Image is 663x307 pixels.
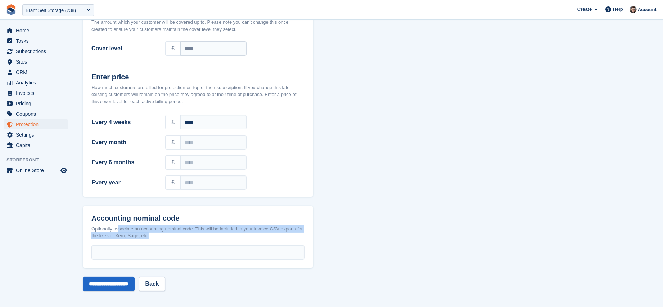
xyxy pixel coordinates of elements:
[4,57,68,67] a: menu
[91,158,157,167] label: Every 6 months
[16,57,59,67] span: Sites
[16,88,59,98] span: Invoices
[16,46,59,56] span: Subscriptions
[91,214,305,223] h2: Accounting nominal code
[6,156,72,164] span: Storefront
[4,98,68,109] a: menu
[16,119,59,129] span: Protection
[59,166,68,175] a: Preview store
[4,88,68,98] a: menu
[16,109,59,119] span: Coupons
[26,7,76,14] div: Brant Self Storage (238)
[16,78,59,88] span: Analytics
[16,130,59,140] span: Settings
[577,6,592,13] span: Create
[4,46,68,56] a: menu
[630,6,637,13] img: Steven Hylands
[6,4,17,15] img: stora-icon-8386f47178a22dfd0bd8f6a31ec36ba5ce8667c1dd55bd0f319d3a0aa187defe.svg
[4,78,68,88] a: menu
[638,6,657,13] span: Account
[4,67,68,77] a: menu
[4,26,68,36] a: menu
[16,98,59,109] span: Pricing
[16,67,59,77] span: CRM
[16,140,59,150] span: Capital
[4,140,68,150] a: menu
[613,6,623,13] span: Help
[4,130,68,140] a: menu
[139,277,165,291] a: Back
[4,165,68,175] a: menu
[91,225,305,239] div: Optionally associate an accounting nominal code. This will be included in your invoice CSV export...
[91,44,157,53] label: Cover level
[16,165,59,175] span: Online Store
[91,19,305,33] div: The amount which your customer will be covered up to. Please note you can't change this once crea...
[16,36,59,46] span: Tasks
[91,138,157,147] label: Every month
[4,119,68,129] a: menu
[91,178,157,187] label: Every year
[91,118,157,127] label: Every 4 weeks
[91,84,305,105] div: How much customers are billed for protection on top of their subscription. If you change this lat...
[91,73,305,81] h2: Enter price
[4,109,68,119] a: menu
[4,36,68,46] a: menu
[16,26,59,36] span: Home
